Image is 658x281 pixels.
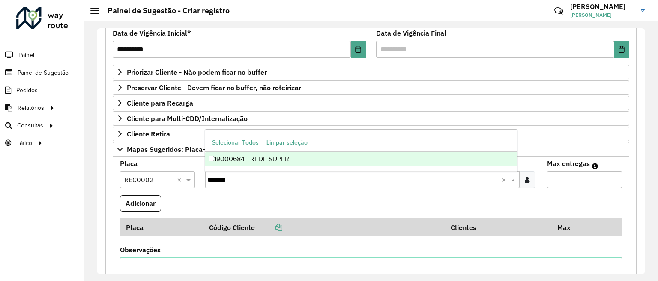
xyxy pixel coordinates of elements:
a: Cliente Retira [113,127,629,141]
a: Priorizar Cliente - Não podem ficar no buffer [113,65,629,79]
label: Placa [120,158,138,169]
button: Limpar seleção [263,136,311,149]
span: Relatórios [18,103,44,112]
span: Clear all [177,175,184,185]
div: 19000684 - REDE SUPER [205,152,517,166]
ng-dropdown-panel: Options list [205,129,517,172]
button: Choose Date [351,41,366,58]
span: Mapas Sugeridos: Placa-Cliente [127,146,227,153]
button: Selecionar Todos [208,136,263,149]
span: Painel [18,51,34,60]
th: Placa [120,218,203,236]
button: Adicionar [120,195,161,212]
span: Cliente para Recarga [127,100,193,106]
span: Tático [16,139,32,148]
span: Pedidos [16,86,38,95]
span: Preservar Cliente - Devem ficar no buffer, não roteirizar [127,84,301,91]
a: Cliente para Recarga [113,96,629,110]
a: Contato Rápido [550,2,568,20]
span: Painel de Sugestão [18,68,69,77]
span: [PERSON_NAME] [570,11,634,19]
span: Cliente Retira [127,130,170,137]
label: Data de Vigência Final [376,28,446,38]
button: Choose Date [614,41,629,58]
th: Clientes [445,218,552,236]
h3: [PERSON_NAME] [570,3,634,11]
label: Observações [120,245,161,255]
h2: Painel de Sugestão - Criar registro [99,6,230,15]
a: Mapas Sugeridos: Placa-Cliente [113,142,629,157]
th: Código Cliente [203,218,445,236]
th: Max [551,218,586,236]
label: Data de Vigência Inicial [113,28,191,38]
a: Preservar Cliente - Devem ficar no buffer, não roteirizar [113,80,629,95]
span: Clear all [502,175,509,185]
em: Máximo de clientes que serão colocados na mesma rota com os clientes informados [592,163,598,169]
span: Consultas [17,121,43,130]
a: Cliente para Multi-CDD/Internalização [113,111,629,126]
span: Cliente para Multi-CDD/Internalização [127,115,248,122]
span: Priorizar Cliente - Não podem ficar no buffer [127,69,267,76]
a: Copiar [255,223,282,232]
label: Max entregas [547,158,590,169]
